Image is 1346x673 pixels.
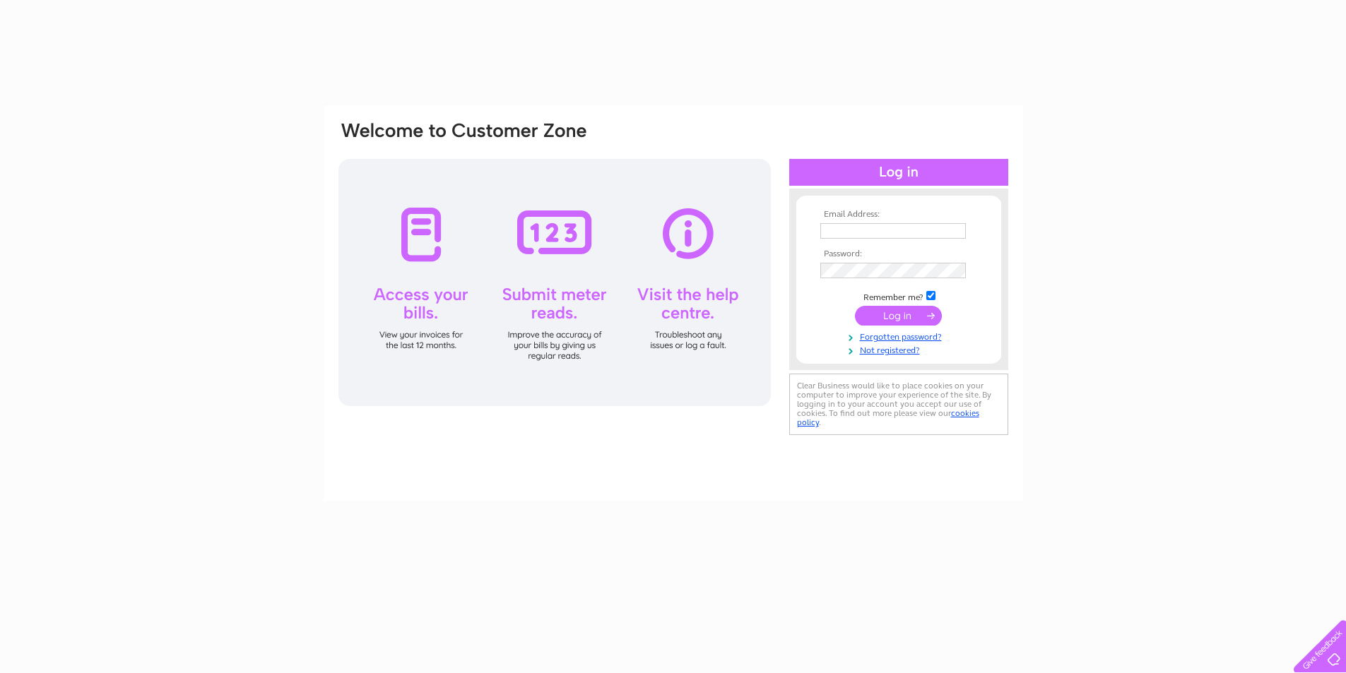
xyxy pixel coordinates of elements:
[817,210,981,220] th: Email Address:
[817,249,981,259] th: Password:
[789,374,1008,435] div: Clear Business would like to place cookies on your computer to improve your experience of the sit...
[797,408,979,427] a: cookies policy
[855,306,942,326] input: Submit
[820,329,981,343] a: Forgotten password?
[820,343,981,356] a: Not registered?
[817,289,981,303] td: Remember me?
